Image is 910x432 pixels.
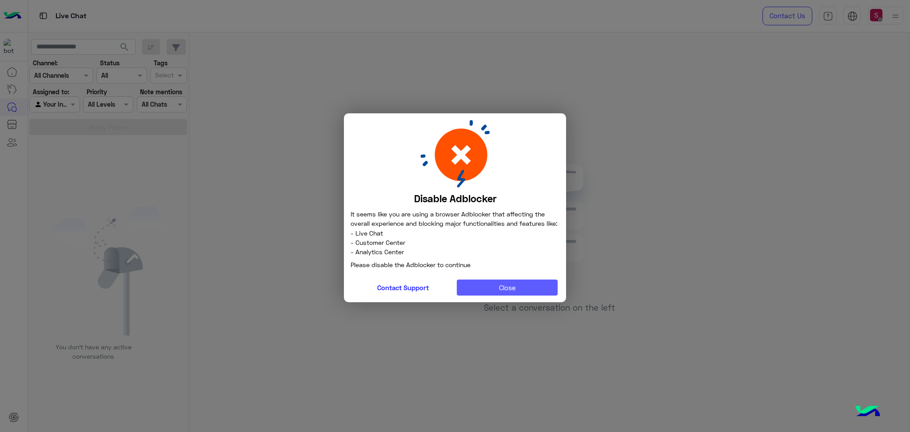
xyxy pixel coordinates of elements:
span: - Analytics Center [351,247,559,256]
b: Disable Adblocker [414,192,496,204]
img: hulul-logo.png [852,396,883,428]
span: - Live Chat [351,228,559,238]
span: - Customer Center [351,238,559,247]
button: Close [457,280,558,296]
button: Contact Support [352,280,454,296]
p: Please disable the Adblocker to continue [351,257,559,273]
span: It seems like you are using a browser Adblocker that affecting the overall experience and blockin... [351,210,557,227]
